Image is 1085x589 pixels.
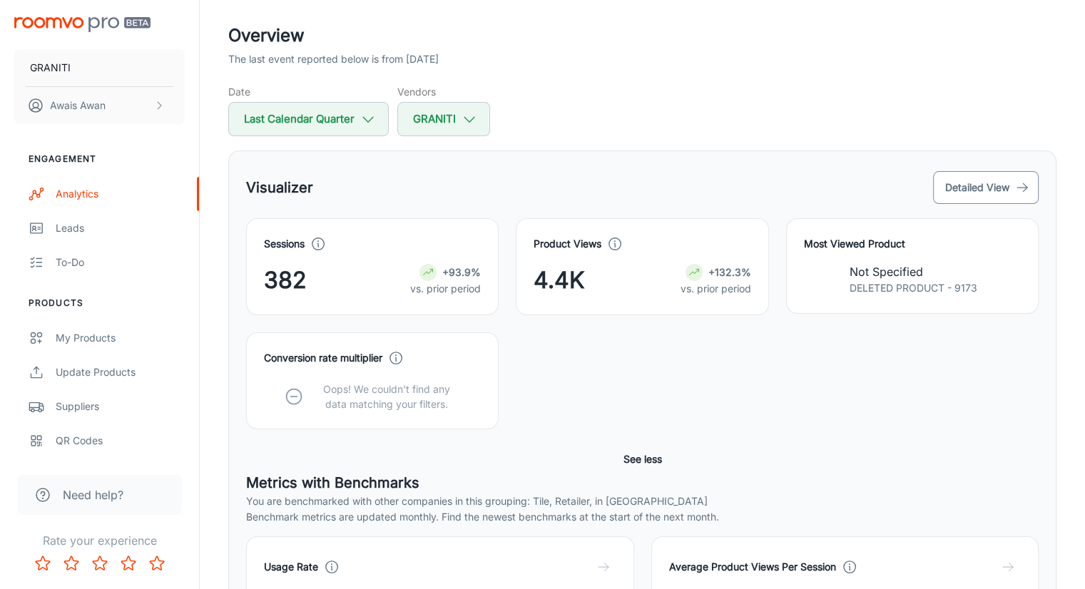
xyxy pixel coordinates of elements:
button: GRANITI [14,49,185,86]
button: Awais Awan [14,87,185,124]
div: To-do [56,255,185,270]
p: DELETED PRODUCT - 9173 [850,280,977,296]
button: Last Calendar Quarter [228,102,389,136]
h5: Metrics with Benchmarks [246,472,1039,493]
div: Analytics [56,186,185,202]
h5: Vendors [397,84,490,99]
div: QR Codes [56,433,185,449]
span: 4.4K [534,263,585,297]
h4: Sessions [264,236,305,252]
div: Update Products [56,364,185,380]
button: Detailed View [933,171,1039,204]
h4: Product Views [534,236,601,252]
button: Rate 1 star [29,549,57,578]
button: Rate 5 star [143,549,171,578]
button: Rate 3 star [86,549,114,578]
span: 382 [264,263,307,297]
p: vs. prior period [681,281,751,297]
h5: Visualizer [246,177,313,198]
button: Rate 4 star [114,549,143,578]
p: You are benchmarked with other companies in this grouping: Tile, Retailer, in [GEOGRAPHIC_DATA] [246,493,1039,509]
p: Benchmark metrics are updated monthly. Find the newest benchmarks at the start of the next month. [246,509,1039,525]
h4: Usage Rate [264,559,318,575]
h2: Overview [228,23,1056,48]
div: Leads [56,220,185,236]
strong: +93.9% [442,266,481,278]
p: Rate your experience [11,532,188,549]
p: Not Specified [850,263,977,280]
div: My Products [56,330,185,346]
p: Oops! We couldn’t find any data matching your filters. [312,381,461,411]
p: The last event reported below is from [DATE] [228,51,439,67]
span: Need help? [63,486,123,503]
p: vs. prior period [410,281,481,297]
img: Roomvo PRO Beta [14,17,151,32]
h4: Conversion rate multiplier [264,350,382,366]
h5: Date [228,84,389,99]
p: Awais Awan [50,98,106,113]
h4: Average Product Views Per Session [669,559,836,575]
button: GRANITI [397,102,490,136]
button: Rate 2 star [57,549,86,578]
h4: Most Viewed Product [804,236,1021,252]
strong: +132.3% [708,266,751,278]
button: See less [618,446,668,472]
p: GRANITI [30,60,71,76]
div: Suppliers [56,399,185,414]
